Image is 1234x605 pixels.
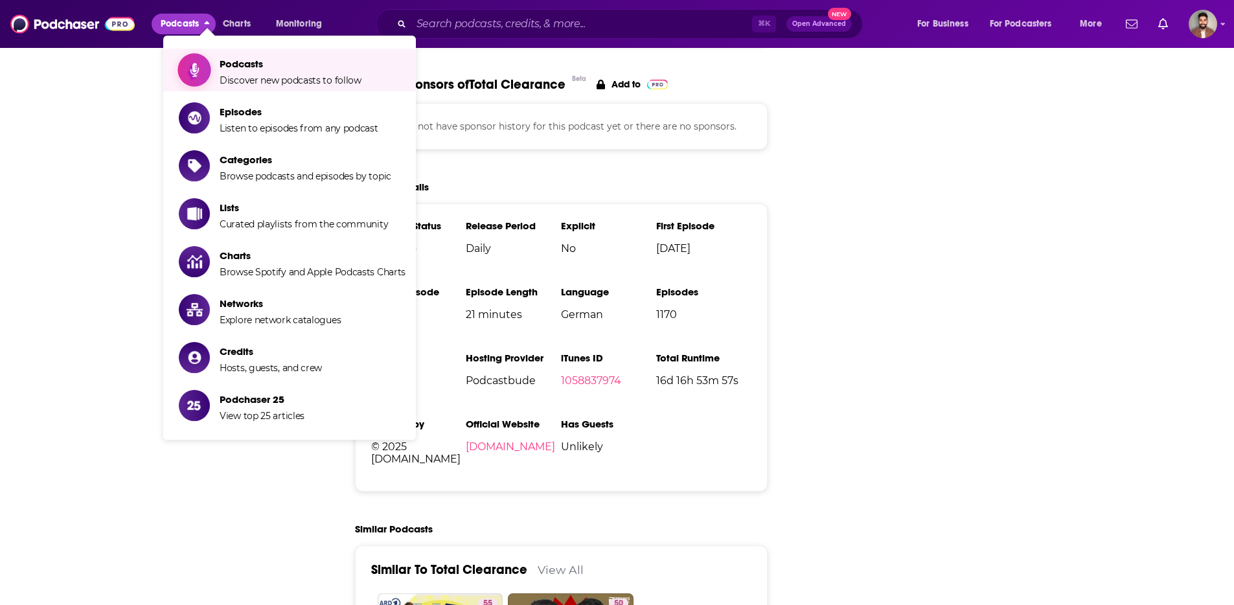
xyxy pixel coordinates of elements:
[411,14,752,34] input: Search podcasts, credits, & more...
[561,242,656,255] span: No
[1153,13,1173,35] a: Show notifications dropdown
[152,14,216,34] button: close menu
[828,8,851,20] span: New
[10,12,135,36] img: Podchaser - Follow, Share and Rate Podcasts
[371,562,527,578] a: Similar To Total Clearance
[1189,10,1217,38] span: Logged in as calmonaghan
[220,249,406,262] span: Charts
[220,314,341,326] span: Explore network catalogues
[572,74,586,83] div: Beta
[161,15,199,33] span: Podcasts
[371,440,466,465] span: © 2025 [DOMAIN_NAME]
[561,418,656,430] h3: Has Guests
[656,352,751,364] h3: Total Runtime
[220,74,361,86] span: Discover new podcasts to follow
[917,15,968,33] span: For Business
[656,220,751,232] h3: First Episode
[786,16,852,32] button: Open AdvancedNew
[1189,10,1217,38] img: User Profile
[220,106,378,118] span: Episodes
[267,14,339,34] button: open menu
[466,374,561,387] span: Podcastbude
[752,16,776,32] span: ⌘ K
[561,374,621,387] a: 1058837974
[561,440,656,453] span: Unlikely
[656,242,751,255] span: [DATE]
[214,14,258,34] a: Charts
[656,286,751,298] h3: Episodes
[1080,15,1102,33] span: More
[220,266,406,278] span: Browse Spotify and Apple Podcasts Charts
[220,297,341,310] span: Networks
[220,154,391,166] span: Categories
[647,80,668,89] img: Pro Logo
[561,308,656,321] span: German
[466,418,561,430] h3: Official Website
[220,201,388,214] span: Lists
[466,352,561,364] h3: Hosting Provider
[220,393,304,405] span: Podchaser 25
[220,170,391,182] span: Browse podcasts and episodes by topic
[220,345,322,358] span: Credits
[466,220,561,232] h3: Release Period
[656,374,751,387] span: 16d 16h 53m 57s
[990,15,1052,33] span: For Podcasters
[371,119,752,133] p: We do not have sponsor history for this podcast yet or there are no sponsors.
[1189,10,1217,38] button: Show profile menu
[276,15,322,33] span: Monitoring
[223,15,251,33] span: Charts
[220,218,388,230] span: Curated playlists from the community
[466,286,561,298] h3: Episode Length
[355,523,433,535] h2: Similar Podcasts
[220,122,378,134] span: Listen to episodes from any podcast
[792,21,846,27] span: Open Advanced
[220,58,361,70] span: Podcasts
[538,563,584,576] a: View All
[355,76,566,93] span: Recent Sponsors of Total Clearance
[466,308,561,321] span: 21 minutes
[561,220,656,232] h3: Explicit
[220,362,322,374] span: Hosts, guests, and crew
[466,242,561,255] span: Daily
[611,78,641,90] p: Add to
[1071,14,1118,34] button: open menu
[561,352,656,364] h3: iTunes ID
[656,308,751,321] span: 1170
[466,440,555,453] a: [DOMAIN_NAME]
[388,9,875,39] div: Search podcasts, credits, & more...
[220,410,304,422] span: View top 25 articles
[981,14,1071,34] button: open menu
[561,286,656,298] h3: Language
[1121,13,1143,35] a: Show notifications dropdown
[908,14,985,34] button: open menu
[597,76,668,93] a: Add to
